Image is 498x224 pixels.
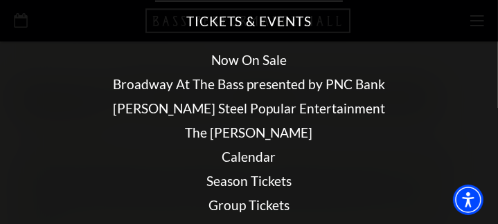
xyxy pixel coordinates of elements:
[453,185,483,215] div: Accessibility Menu
[206,173,292,189] a: Season Tickets
[211,52,287,68] a: Now On Sale
[186,124,313,140] a: The [PERSON_NAME]
[113,100,385,116] a: [PERSON_NAME] Steel Popular Entertainment
[208,197,290,213] a: Group Tickets
[113,76,385,92] a: Broadway At The Bass presented by PNC Bank
[186,12,312,31] label: Tickets & Events
[222,149,276,165] a: Calendar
